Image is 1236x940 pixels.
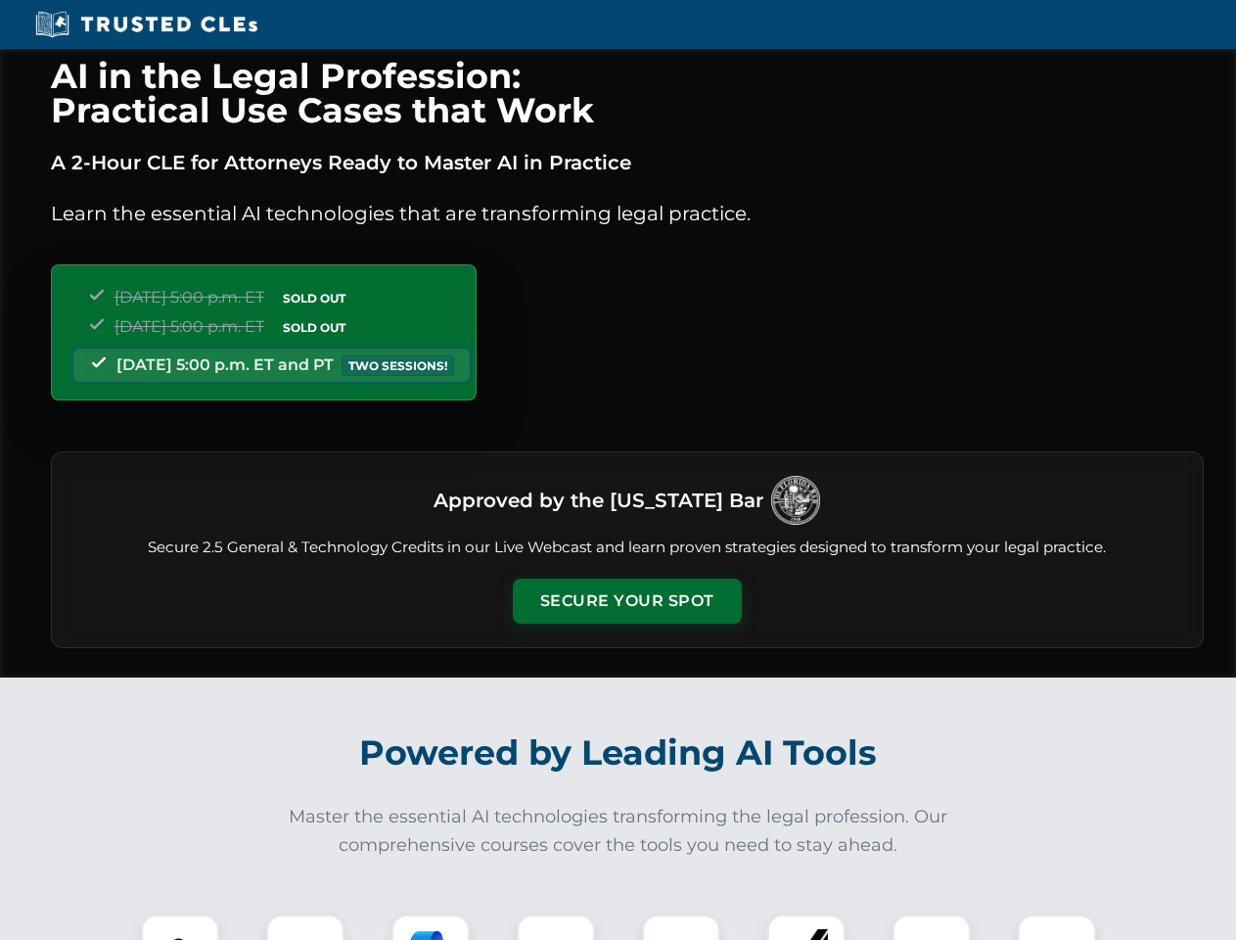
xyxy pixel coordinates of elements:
p: A 2-Hour CLE for Attorneys Ready to Master AI in Practice [51,147,1204,178]
h1: AI in the Legal Profession: Practical Use Cases that Work [51,59,1204,127]
p: Master the essential AI technologies transforming the legal profession. Our comprehensive courses... [276,803,961,860]
p: Learn the essential AI technologies that are transforming legal practice. [51,198,1204,229]
span: [DATE] 5:00 p.m. ET [114,288,264,306]
span: [DATE] 5:00 p.m. ET [114,317,264,336]
h3: Approved by the [US_STATE] Bar [434,483,763,518]
button: Secure Your Spot [513,579,742,624]
p: Secure 2.5 General & Technology Credits in our Live Webcast and learn proven strategies designed ... [75,537,1179,559]
img: Logo [771,476,820,525]
span: SOLD OUT [276,288,352,308]
span: SOLD OUT [276,317,352,338]
img: Trusted CLEs [29,10,263,39]
h2: Powered by Leading AI Tools [76,719,1161,787]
